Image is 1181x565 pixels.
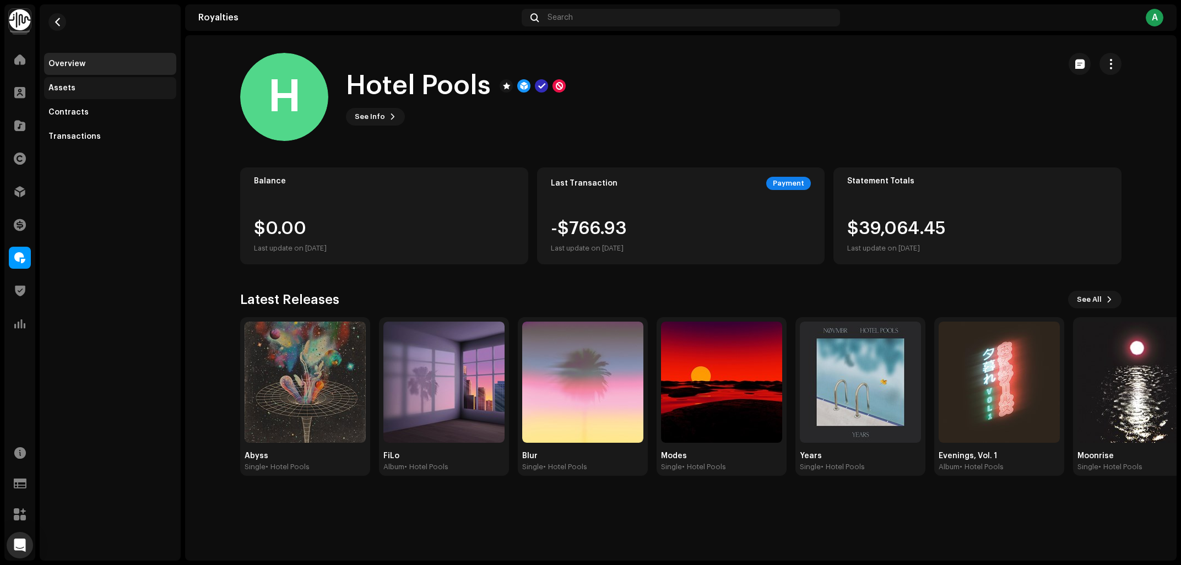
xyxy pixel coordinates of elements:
[682,463,726,471] div: • Hotel Pools
[48,59,85,68] div: Overview
[847,177,1108,186] div: Statement Totals
[800,452,921,460] div: Years
[800,322,921,443] img: c7f517c4-8a8c-4f51-873f-9fd380256870
[44,77,176,99] re-m-nav-item: Assets
[198,13,517,22] div: Royalties
[821,463,865,471] div: • Hotel Pools
[266,463,310,471] div: • Hotel Pools
[355,106,385,128] span: See Info
[44,101,176,123] re-m-nav-item: Contracts
[404,463,448,471] div: • Hotel Pools
[800,463,821,471] div: Single
[1098,463,1142,471] div: • Hotel Pools
[939,463,960,471] div: Album
[766,177,811,190] div: Payment
[960,463,1004,471] div: • Hotel Pools
[522,322,643,443] img: 7df4a479-c916-4cbf-8f57-f87c25b64d5f
[1068,291,1122,308] button: See All
[661,322,782,443] img: c7d358e1-d161-4807-8547-57965267b39e
[522,463,543,471] div: Single
[1077,463,1098,471] div: Single
[9,9,31,31] img: 0f74c21f-6d1c-4dbc-9196-dbddad53419e
[240,291,339,308] h3: Latest Releases
[240,167,528,264] re-o-card-value: Balance
[1146,9,1163,26] div: A
[661,452,782,460] div: Modes
[833,167,1122,264] re-o-card-value: Statement Totals
[383,322,505,443] img: 8385ffec-220f-46af-9b2a-a03176b7c154
[522,452,643,460] div: Blur
[1077,289,1102,311] span: See All
[661,463,682,471] div: Single
[254,177,514,186] div: Balance
[551,242,627,255] div: Last update on [DATE]
[543,463,587,471] div: • Hotel Pools
[383,463,404,471] div: Album
[44,53,176,75] re-m-nav-item: Overview
[44,126,176,148] re-m-nav-item: Transactions
[939,452,1060,460] div: Evenings, Vol. 1
[847,242,946,255] div: Last update on [DATE]
[383,452,505,460] div: FiLo
[346,108,405,126] button: See Info
[551,179,617,188] div: Last Transaction
[7,532,33,558] div: Open Intercom Messenger
[548,13,573,22] span: Search
[245,322,366,443] img: 7a175541-addd-4549-8eb4-bc6626602aa0
[346,68,491,104] h1: Hotel Pools
[48,132,101,141] div: Transactions
[245,452,366,460] div: Abyss
[939,322,1060,443] img: e1983cda-791e-4b67-a747-5e6efc7b7b74
[48,108,89,117] div: Contracts
[240,53,328,141] div: H
[245,463,266,471] div: Single
[48,84,75,93] div: Assets
[254,242,327,255] div: Last update on [DATE]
